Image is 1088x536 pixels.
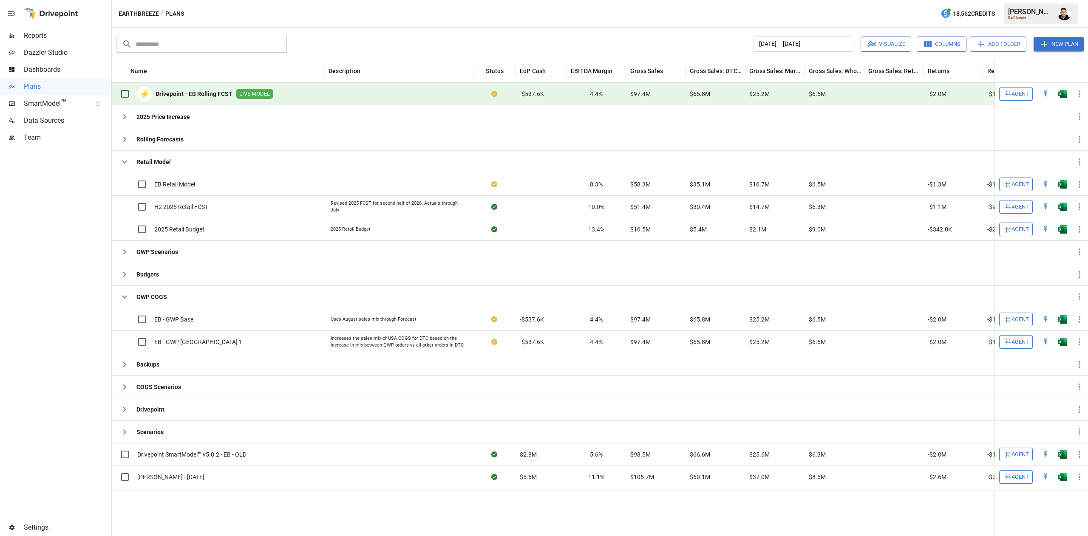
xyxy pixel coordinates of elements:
[999,178,1033,191] button: Agent
[1011,315,1029,324] span: Agent
[1011,337,1029,347] span: Agent
[590,315,603,324] span: 4.4%
[137,87,152,102] div: ⚡
[987,68,1040,74] div: Returns: DTC Online
[156,90,232,98] b: Drivepoint - EB Rolling FCST
[588,225,604,234] span: 13.4%
[999,313,1033,326] button: Agent
[630,225,651,234] span: $16.5M
[987,338,1006,346] span: -$1.8M
[491,90,497,98] div: Your plan has changes in Excel that are not reflected in the Drivepoint Data Warehouse, select "S...
[999,200,1033,214] button: Agent
[1058,180,1067,189] img: excel-icon.76473adf.svg
[24,522,110,533] span: Settings
[861,37,911,52] button: Visualize
[809,450,826,459] span: $6.3M
[630,203,651,211] span: $51.4M
[809,225,826,234] span: $9.0M
[136,405,164,414] b: Drivepoint
[928,68,949,74] div: Returns
[690,203,710,211] span: $30.4M
[154,180,195,189] span: EB Retail Model
[630,315,651,324] span: $97.4M
[690,473,710,481] span: $60.1M
[1041,90,1050,98] img: quick-edit-flash.b8aec18c.svg
[1058,180,1067,189] div: Open in Excel
[1041,180,1050,189] img: quick-edit-flash.b8aec18c.svg
[630,473,654,481] span: $105.7M
[749,473,770,481] span: $37.0M
[1041,315,1050,324] div: Open in Quick Edit
[1052,2,1076,25] button: Francisco Sanchez
[520,68,546,74] div: EoP Cash
[999,470,1033,484] button: Agent
[491,450,497,459] div: Sync complete
[999,87,1033,101] button: Agent
[491,473,497,481] div: Sync complete
[136,135,184,144] b: Rolling Forecasts
[331,316,416,323] div: Uses August sales mix through Forecast
[999,223,1033,236] button: Agent
[809,473,826,481] span: $8.6M
[1034,37,1084,51] button: New Plan
[520,315,544,324] span: -$537.6K
[491,180,497,189] div: Your plan has changes in Excel that are not reflected in the Drivepoint Data Warehouse, select "S...
[61,97,67,108] span: ™
[630,90,651,98] span: $97.4M
[928,225,952,234] span: -$342.0K
[491,315,497,324] div: Your plan has changes in Excel that are not reflected in the Drivepoint Data Warehouse, select "S...
[331,200,467,213] div: Revised 2025 FCST for second half of 2026. Actuals through July
[868,68,921,74] div: Gross Sales: Retail
[690,180,710,189] span: $35.1M
[154,225,204,234] span: 2025 Retail Budget
[754,37,853,52] button: [DATE] – [DATE]
[486,68,504,74] div: Status
[630,68,663,74] div: Gross Sales
[928,90,946,98] span: -$2.0M
[520,90,544,98] span: -$537.6K
[1041,315,1050,324] img: quick-edit-flash.b8aec18c.svg
[917,37,966,52] button: Columns
[1008,8,1052,16] div: [PERSON_NAME]
[491,338,497,346] div: Your plan has changes in Excel that are not reflected in the Drivepoint Data Warehouse, select "S...
[630,180,651,189] span: $58.3M
[1058,225,1067,234] img: excel-icon.76473adf.svg
[1011,202,1029,212] span: Agent
[491,225,497,234] div: Sync complete
[1041,225,1050,234] img: quick-edit-flash.b8aec18c.svg
[1011,450,1029,460] span: Agent
[154,338,242,346] span: EB - GWP [GEOGRAPHIC_DATA] 1
[937,6,998,22] button: 18,562Credits
[520,473,537,481] span: $5.5M
[928,473,946,481] span: -$2.6M
[137,450,246,459] span: Drivepoint SmartModel™ v5.0.2 - EB - OLD
[809,315,826,324] span: $6.5M
[136,270,159,279] b: Budgets
[1058,225,1067,234] div: Open in Excel
[690,68,742,74] div: Gross Sales: DTC Online
[987,180,1006,189] span: -$1.1M
[809,180,826,189] span: $6.5M
[590,180,603,189] span: 8.3%
[137,473,204,481] span: [PERSON_NAME] - [DATE]
[970,37,1026,52] button: Add Folder
[1058,473,1067,481] img: excel-icon.76473adf.svg
[987,450,1006,459] span: -$1.7M
[1057,7,1071,20] div: Francisco Sanchez
[1041,450,1050,459] img: quick-edit-flash.b8aec18c.svg
[24,31,110,41] span: Reports
[1058,90,1067,98] div: Open in Excel
[1041,473,1050,481] div: Open in Quick Edit
[928,180,946,189] span: -$1.3M
[590,338,603,346] span: 4.4%
[1041,338,1050,346] img: quick-edit-flash.b8aec18c.svg
[1058,473,1067,481] div: Open in Excel
[136,293,167,301] b: GWP COGS
[987,90,1006,98] span: -$1.8M
[331,335,467,348] div: Increases the sales mix of USA COGS for DTC based on the increase in mix between GWP orders vs al...
[136,113,190,121] b: 2025 Price Increase
[1058,203,1067,211] div: Open in Excel
[987,225,1011,234] span: -$234.9K
[749,450,770,459] span: $25.6M
[136,428,164,436] b: Scenarios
